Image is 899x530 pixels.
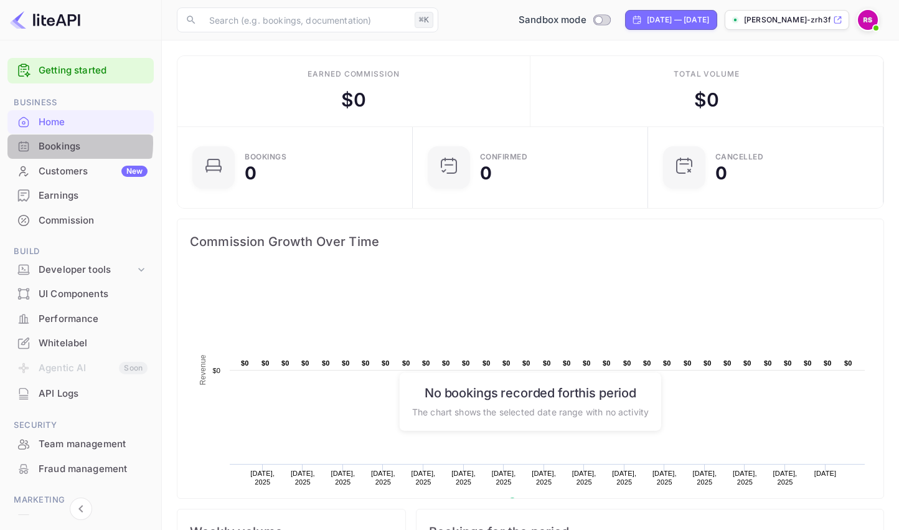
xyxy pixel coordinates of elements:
[412,385,649,400] h6: No bookings recorded for this period
[824,359,832,367] text: $0
[715,153,764,161] div: CANCELLED
[212,367,220,374] text: $0
[412,405,649,418] p: The chart shows the selected date range with no activity
[39,64,148,78] a: Getting started
[7,282,154,306] div: UI Components
[715,164,727,182] div: 0
[7,135,154,158] a: Bookings
[764,359,772,367] text: $0
[684,359,692,367] text: $0
[7,432,154,455] a: Team management
[643,359,651,367] text: $0
[543,359,551,367] text: $0
[39,263,135,277] div: Developer tools
[7,382,154,405] a: API Logs
[844,359,852,367] text: $0
[245,153,286,161] div: Bookings
[522,359,530,367] text: $0
[39,513,148,527] div: Promo codes
[39,437,148,452] div: Team management
[733,470,757,486] text: [DATE], 2025
[382,359,390,367] text: $0
[502,359,511,367] text: $0
[7,331,154,356] div: Whitelabel
[291,470,315,486] text: [DATE], 2025
[281,359,289,367] text: $0
[7,245,154,258] span: Build
[784,359,792,367] text: $0
[583,359,591,367] text: $0
[39,287,148,301] div: UI Components
[202,7,410,32] input: Search (e.g. bookings, documentation)
[70,498,92,520] button: Collapse navigation
[482,359,491,367] text: $0
[199,354,207,385] text: Revenue
[7,96,154,110] span: Business
[7,135,154,159] div: Bookings
[415,12,433,28] div: ⌘K
[572,470,596,486] text: [DATE], 2025
[623,359,631,367] text: $0
[7,110,154,135] div: Home
[744,14,831,26] p: [PERSON_NAME]-zrh3f.nuitee...
[245,164,257,182] div: 0
[402,359,410,367] text: $0
[121,166,148,177] div: New
[804,359,812,367] text: $0
[514,13,615,27] div: Switch to Production mode
[519,13,586,27] span: Sandbox mode
[704,359,712,367] text: $0
[692,470,717,486] text: [DATE], 2025
[7,110,154,133] a: Home
[480,164,492,182] div: 0
[7,307,154,330] a: Performance
[422,359,430,367] text: $0
[10,10,80,30] img: LiteAPI logo
[723,359,732,367] text: $0
[412,470,436,486] text: [DATE], 2025
[39,462,148,476] div: Fraud management
[773,470,798,486] text: [DATE], 2025
[241,359,249,367] text: $0
[663,359,671,367] text: $0
[7,457,154,481] div: Fraud management
[7,159,154,184] div: CustomersNew
[492,470,516,486] text: [DATE], 2025
[322,359,330,367] text: $0
[39,214,148,228] div: Commission
[462,359,470,367] text: $0
[7,419,154,432] span: Security
[362,359,370,367] text: $0
[341,86,366,114] div: $ 0
[7,259,154,281] div: Developer tools
[7,282,154,305] a: UI Components
[7,184,154,208] div: Earnings
[7,58,154,83] div: Getting started
[652,470,677,486] text: [DATE], 2025
[7,184,154,207] a: Earnings
[7,159,154,182] a: CustomersNew
[612,470,636,486] text: [DATE], 2025
[7,307,154,331] div: Performance
[190,232,871,252] span: Commission Growth Over Time
[39,189,148,203] div: Earnings
[39,336,148,351] div: Whitelabel
[301,359,309,367] text: $0
[39,164,148,179] div: Customers
[7,331,154,354] a: Whitelabel
[647,14,709,26] div: [DATE] — [DATE]
[743,359,751,367] text: $0
[814,470,837,477] text: [DATE]
[603,359,611,367] text: $0
[563,359,571,367] text: $0
[7,382,154,406] div: API Logs
[7,493,154,507] span: Marketing
[7,209,154,233] div: Commission
[625,10,717,30] div: Click to change the date range period
[371,470,395,486] text: [DATE], 2025
[480,153,528,161] div: Confirmed
[331,470,355,486] text: [DATE], 2025
[451,470,476,486] text: [DATE], 2025
[39,387,148,401] div: API Logs
[7,209,154,232] a: Commission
